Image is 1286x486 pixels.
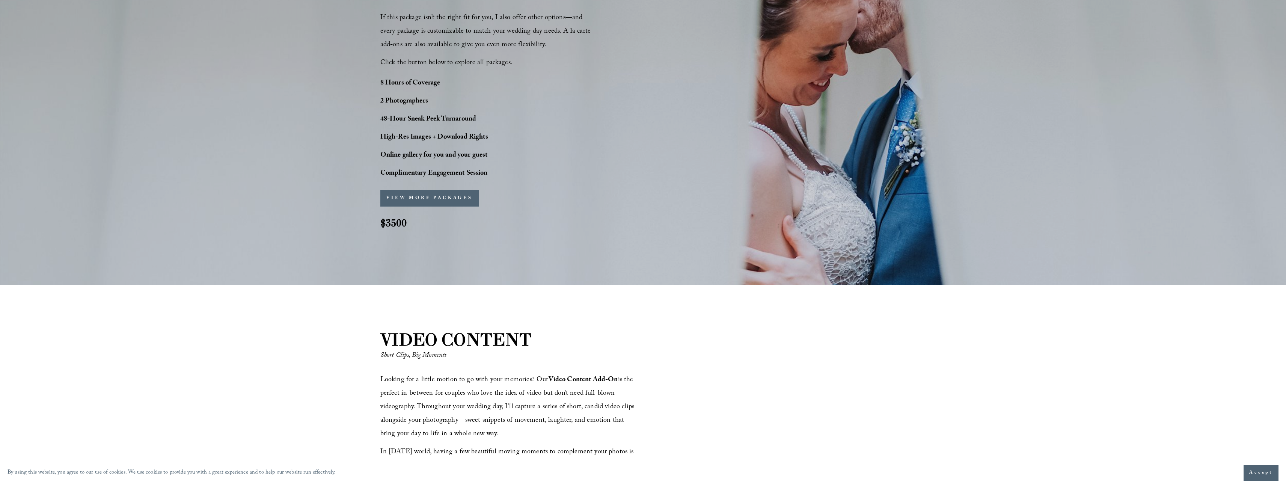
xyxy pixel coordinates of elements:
strong: Online gallery for you and your guest [380,150,488,161]
strong: Video Content Add-On [549,374,618,386]
strong: VIDEO CONTENT [380,329,532,350]
span: If this package isn’t the right fit for you, I also offer other options—and every package is cust... [380,12,593,51]
strong: $3500 [380,216,407,229]
strong: High-Res Images + Download Rights [380,132,488,143]
p: By using this website, you agree to our use of cookies. We use cookies to provide you with a grea... [8,468,336,478]
strong: 8 Hours of Coverage [380,78,440,89]
strong: Complimentary Engagement Session [380,168,488,180]
em: Short Clips, Big Moments [380,350,447,362]
strong: 2 Photographers [380,96,428,107]
span: Accept [1249,469,1273,477]
strong: 48-Hour Sneak Peek Turnaround [380,114,476,125]
button: Accept [1244,465,1278,481]
span: Looking for a little motion to go with your memories? Our is the perfect in-between for couples w... [380,374,636,440]
button: VIEW MORE PACKAGES [380,190,479,207]
span: Click the button below to explore all packages. [380,57,513,69]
